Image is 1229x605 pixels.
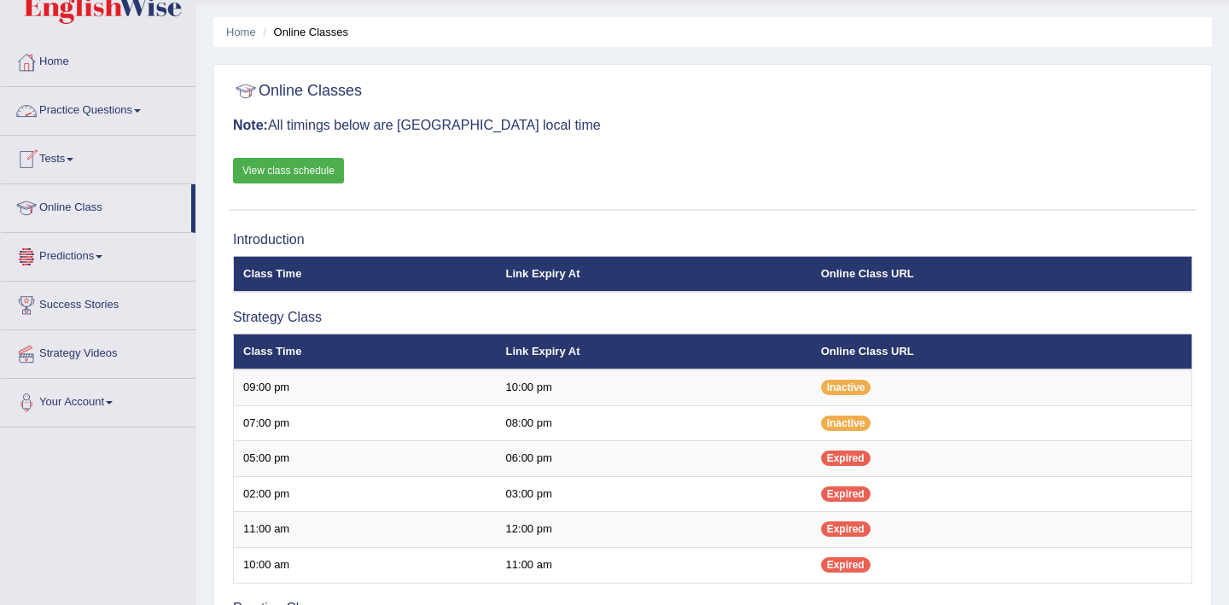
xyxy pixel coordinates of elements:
td: 03:00 pm [497,476,812,512]
span: Expired [821,557,871,573]
a: Online Class [1,184,191,227]
th: Link Expiry At [497,256,812,292]
a: Strategy Videos [1,330,195,373]
h2: Online Classes [233,79,362,104]
th: Link Expiry At [497,334,812,369]
th: Online Class URL [812,334,1192,369]
td: 02:00 pm [234,476,497,512]
li: Online Classes [259,24,348,40]
td: 09:00 pm [234,369,497,405]
td: 11:00 am [497,548,812,584]
a: Success Stories [1,282,195,324]
span: Inactive [821,380,871,395]
th: Online Class URL [812,256,1192,292]
td: 12:00 pm [497,512,812,548]
td: 10:00 pm [497,369,812,405]
td: 07:00 pm [234,405,497,441]
td: 06:00 pm [497,441,812,477]
a: Home [226,26,256,38]
td: 08:00 pm [497,405,812,441]
th: Class Time [234,334,497,369]
a: Predictions [1,233,195,276]
h3: Strategy Class [233,310,1192,325]
a: Practice Questions [1,87,195,130]
span: Expired [821,486,871,502]
td: 05:00 pm [234,441,497,477]
a: Tests [1,136,195,178]
span: Expired [821,521,871,537]
td: 11:00 am [234,512,497,548]
a: Home [1,38,195,81]
b: Note: [233,118,268,132]
span: Inactive [821,416,871,431]
th: Class Time [234,256,497,292]
a: View class schedule [233,158,344,183]
span: Expired [821,451,871,466]
h3: Introduction [233,232,1192,247]
h3: All timings below are [GEOGRAPHIC_DATA] local time [233,118,1192,133]
a: Your Account [1,379,195,422]
td: 10:00 am [234,548,497,584]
